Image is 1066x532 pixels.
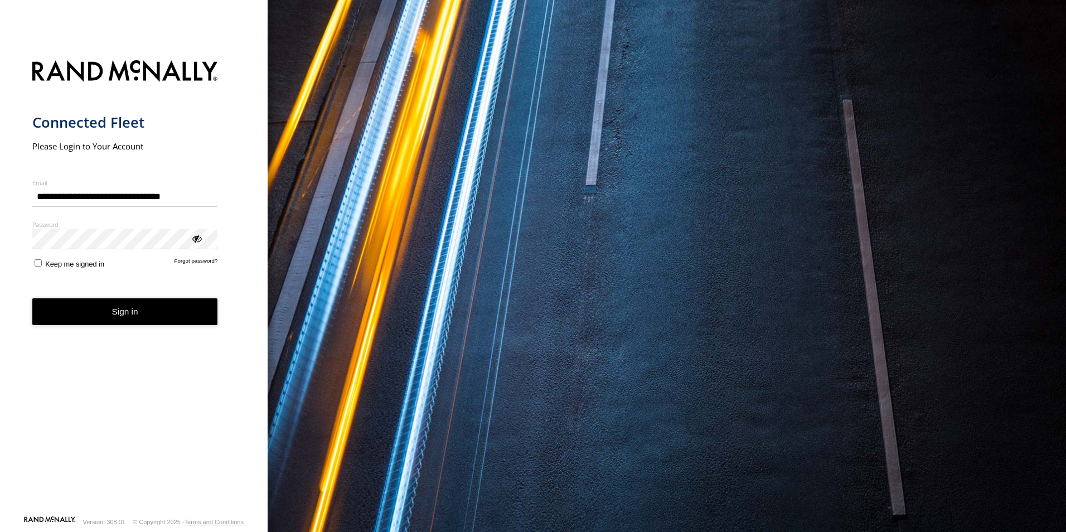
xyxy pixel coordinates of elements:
[32,298,218,326] button: Sign in
[32,141,218,152] h2: Please Login to Your Account
[175,258,218,268] a: Forgot password?
[32,58,218,86] img: Rand McNally
[191,233,202,244] div: ViewPassword
[45,260,104,268] span: Keep me signed in
[32,54,236,515] form: main
[83,519,125,525] div: Version: 308.01
[185,519,244,525] a: Terms and Conditions
[32,113,218,132] h1: Connected Fleet
[32,220,218,229] label: Password
[133,519,244,525] div: © Copyright 2025 -
[24,516,75,528] a: Visit our Website
[35,259,42,267] input: Keep me signed in
[32,178,218,187] label: Email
